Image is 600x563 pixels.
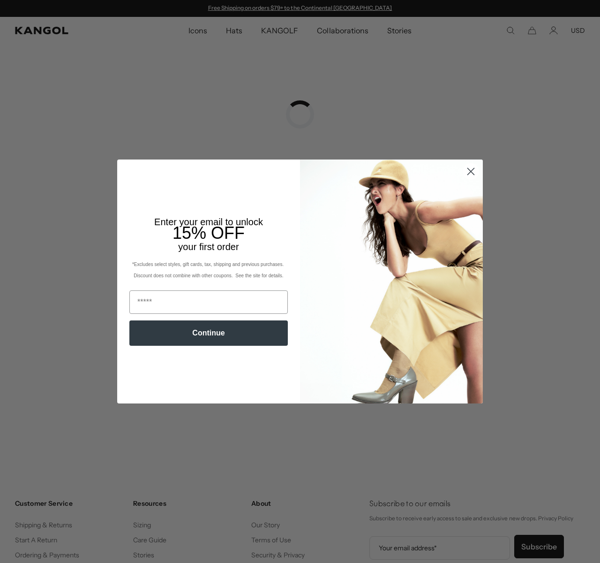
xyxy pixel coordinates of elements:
span: 15% OFF [172,223,245,243]
span: your first order [178,242,239,252]
span: *Excludes select styles, gift cards, tax, shipping and previous purchases. Discount does not comb... [132,262,285,278]
span: Enter your email to unlock [154,217,263,227]
input: Email [129,290,288,314]
button: Close dialog [463,163,479,180]
img: 93be19ad-e773-4382-80b9-c9d740c9197f.jpeg [300,160,483,403]
button: Continue [129,320,288,346]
